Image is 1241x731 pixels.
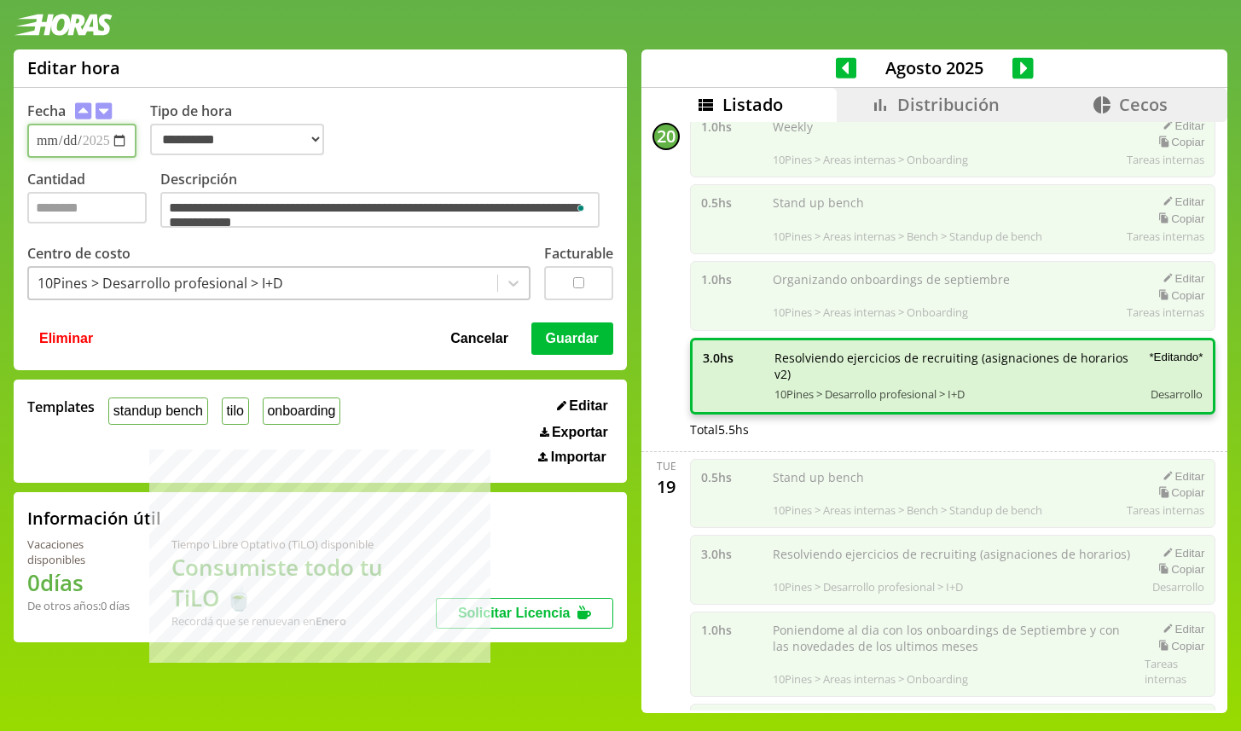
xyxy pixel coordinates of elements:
[897,93,1000,116] span: Distribución
[535,424,613,441] button: Exportar
[552,397,613,415] button: Editar
[150,102,338,158] label: Tipo de hora
[1119,93,1168,116] span: Cecos
[722,93,783,116] span: Listado
[27,56,120,79] h1: Editar hora
[652,473,680,501] div: 19
[436,598,613,629] button: Solicitar Licencia
[27,102,66,120] label: Fecha
[27,507,161,530] h2: Información útil
[569,398,607,414] span: Editar
[458,606,571,620] span: Solicitar Licencia
[14,14,113,36] img: logotipo
[690,421,1215,438] div: Total 5.5 hs
[641,122,1227,711] div: scrollable content
[263,397,341,424] button: onboarding
[27,397,95,416] span: Templates
[27,192,147,223] input: Cantidad
[27,598,130,613] div: De otros años: 0 días
[38,274,283,293] div: 10Pines > Desarrollo profesional > I+D
[27,567,130,598] h1: 0 días
[657,459,676,473] div: Tue
[160,192,600,228] textarea: To enrich screen reader interactions, please activate Accessibility in Grammarly extension settings
[316,613,346,629] b: Enero
[531,322,613,355] button: Guardar
[544,244,613,263] label: Facturable
[552,425,608,440] span: Exportar
[551,450,606,465] span: Importar
[222,397,249,424] button: tilo
[171,613,436,629] div: Recordá que se renuevan en
[171,537,436,552] div: Tiempo Libre Optativo (TiLO) disponible
[108,397,208,424] button: standup bench
[445,322,513,355] button: Cancelar
[171,552,436,613] h1: Consumiste todo tu TiLO 🍵
[27,537,130,567] div: Vacaciones disponibles
[856,56,1012,79] span: Agosto 2025
[652,123,680,150] div: 20
[160,170,613,232] label: Descripción
[34,322,98,355] button: Eliminar
[27,170,160,232] label: Cantidad
[150,124,324,155] select: Tipo de hora
[27,244,130,263] label: Centro de costo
